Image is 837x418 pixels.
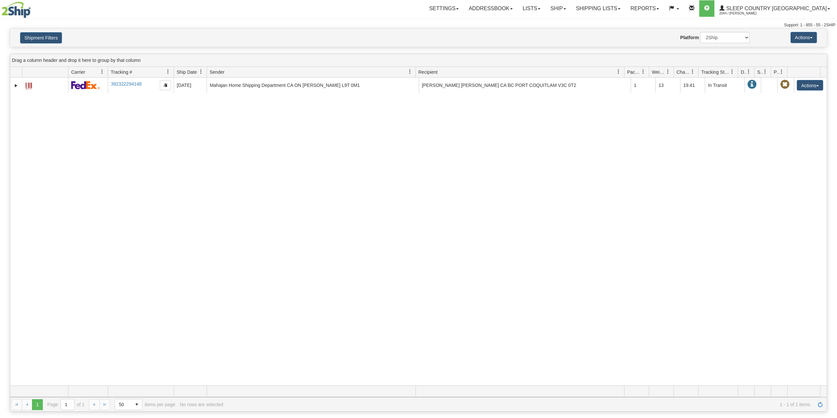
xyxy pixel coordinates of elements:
[655,78,680,93] td: 13
[228,402,810,407] span: 1 - 1 of 1 items
[404,66,416,77] a: Sender filter column settings
[47,399,85,410] span: Page of 1
[97,66,108,77] a: Carrier filter column settings
[780,80,790,89] span: Pickup Not Assigned
[177,69,197,75] span: Ship Date
[776,66,787,77] a: Pickup Status filter column settings
[687,66,698,77] a: Charge filter column settings
[719,10,769,17] span: 2044 / [PERSON_NAME]
[10,54,827,67] div: grid grouping header
[652,69,666,75] span: Weight
[791,32,817,43] button: Actions
[680,78,705,93] td: 19.41
[627,69,641,75] span: Packages
[160,80,171,90] button: Copy to clipboard
[419,78,631,93] td: [PERSON_NAME] [PERSON_NAME] CA BC PORT COQUITLAM V3C 0T2
[571,0,625,17] a: Shipping lists
[115,399,175,410] span: items per page
[111,69,132,75] span: Tracking #
[71,81,100,89] img: 2 - FedEx Express®
[20,32,62,43] button: Shipment Filters
[741,69,746,75] span: Delivery Status
[625,0,664,17] a: Reports
[822,175,836,243] iframe: chat widget
[111,81,141,87] a: 392322294148
[162,66,174,77] a: Tracking # filter column settings
[13,82,19,89] a: Expand
[195,66,207,77] a: Ship Date filter column settings
[2,22,835,28] div: Support: 1 - 855 - 55 - 2SHIP
[25,80,32,90] a: Label
[174,78,207,93] td: [DATE]
[725,6,827,11] span: Sleep Country [GEOGRAPHIC_DATA]
[61,399,74,410] input: Page 1
[418,69,438,75] span: Recipient
[115,399,142,410] span: Page sizes drop down
[131,399,142,410] span: select
[210,69,224,75] span: Sender
[71,69,85,75] span: Carrier
[424,0,464,17] a: Settings
[518,0,545,17] a: Lists
[815,399,825,410] a: Refresh
[677,69,690,75] span: Charge
[757,69,763,75] span: Shipment Issues
[2,2,31,18] img: logo2044.jpg
[613,66,624,77] a: Recipient filter column settings
[680,34,699,41] label: Platform
[180,402,223,407] div: No rows are selected
[727,66,738,77] a: Tracking Status filter column settings
[714,0,835,17] a: Sleep Country [GEOGRAPHIC_DATA] 2044 / [PERSON_NAME]
[207,78,419,93] td: Mahajan Home Shipping Department CA ON [PERSON_NAME] L9T 0M1
[638,66,649,77] a: Packages filter column settings
[705,78,744,93] td: In Transit
[631,78,655,93] td: 1
[743,66,754,77] a: Delivery Status filter column settings
[464,0,518,17] a: Addressbook
[119,401,128,408] span: 50
[701,69,730,75] span: Tracking Status
[747,80,757,89] span: In Transit
[760,66,771,77] a: Shipment Issues filter column settings
[662,66,674,77] a: Weight filter column settings
[32,399,43,410] span: Page 1
[797,80,823,91] button: Actions
[774,69,779,75] span: Pickup Status
[545,0,571,17] a: Ship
